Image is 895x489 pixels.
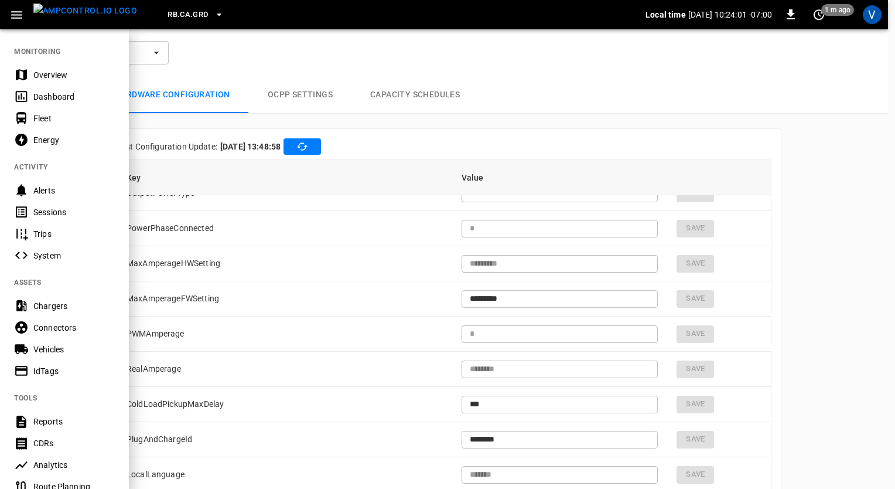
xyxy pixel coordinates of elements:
div: CDRs [33,437,115,449]
button: set refresh interval [809,5,828,24]
p: [DATE] 10:24:01 -07:00 [688,9,772,21]
div: System [33,250,115,262]
span: 1 m ago [821,4,854,16]
p: Local time [645,9,686,21]
div: profile-icon [863,5,882,24]
div: Vehicles [33,344,115,355]
div: Overview [33,69,115,81]
div: Alerts [33,185,115,196]
span: RB.CA.GRD [168,8,208,22]
div: Dashboard [33,91,115,103]
div: Chargers [33,300,115,312]
div: Connectors [33,322,115,334]
div: Trips [33,228,115,240]
img: ampcontrol.io logo [33,4,137,18]
div: IdTags [33,365,115,377]
div: Analytics [33,459,115,471]
div: Reports [33,416,115,427]
div: Sessions [33,206,115,218]
div: Fleet [33,113,115,124]
div: Energy [33,134,115,146]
